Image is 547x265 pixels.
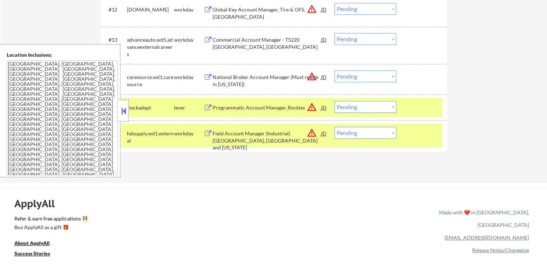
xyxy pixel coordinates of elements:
div: Global Key Account Manager, Tire & OFS, [GEOGRAPHIC_DATA] [213,6,321,20]
div: Programmatic Account Manager, Rockies [213,104,321,111]
button: warning_amber [307,128,317,138]
div: stackadapt [127,104,174,111]
button: warning_amber [307,102,317,112]
div: Buy ApplyAll as a gift 🎁 [14,225,86,230]
div: #13 [109,36,121,43]
a: Release Notes/Changelog [472,247,529,253]
a: About ApplyAll [14,240,60,248]
div: workday [174,6,204,13]
a: [EMAIL_ADDRESS][DOMAIN_NAME] [445,234,529,241]
div: National Broker Account Manager (Must reside in [US_STATE]) [213,74,321,88]
div: advanceauto.wd5.advanceexternalcareers [127,36,174,57]
div: Location Inclusions: [7,51,118,59]
button: warning_amber [307,4,317,14]
div: [DOMAIN_NAME] [127,6,174,13]
div: workday [174,36,204,43]
div: lever [174,104,204,111]
div: JD [320,70,328,83]
a: Refer & earn free applications 👯‍♀️ [14,216,289,224]
button: warning_amber [307,71,317,82]
div: hdsupply.wd1.external [127,130,174,144]
div: Made with ❤️ in [GEOGRAPHIC_DATA], [GEOGRAPHIC_DATA] [436,206,529,231]
u: Success Stories [14,250,50,256]
div: JD [320,33,328,46]
u: About ApplyAll [14,240,50,246]
div: JD [320,127,328,140]
a: Success Stories [14,250,60,259]
div: JD [320,3,328,16]
div: caresource.wd1.caresource [127,74,174,88]
div: #12 [109,6,121,13]
div: JD [320,101,328,114]
div: workday [174,130,204,137]
div: Commercial Account Manager - T5220 [GEOGRAPHIC_DATA], [GEOGRAPHIC_DATA] [213,36,321,50]
div: Field Account Manager (Industrial) [GEOGRAPHIC_DATA], [GEOGRAPHIC_DATA] and [US_STATE] [213,130,321,151]
div: ApplyAll [14,197,63,210]
a: Buy ApplyAll as a gift 🎁 [14,224,86,233]
div: workday [174,74,204,81]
